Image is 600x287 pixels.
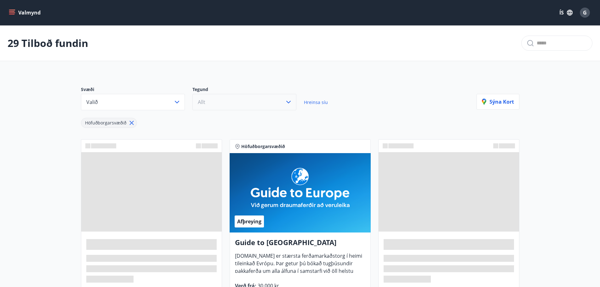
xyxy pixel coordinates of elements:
button: G [577,5,592,20]
span: Allt [198,99,205,106]
span: G [583,9,587,16]
p: Sýna kort [482,98,514,105]
span: Höfuðborgarsvæðið [241,143,285,150]
button: ÍS [556,7,576,18]
h4: Guide to [GEOGRAPHIC_DATA] [235,238,365,252]
span: Hreinsa síu [304,99,328,105]
button: Allt [192,94,296,110]
p: Svæði [81,86,192,94]
span: Afþreying [237,218,261,225]
button: menu [8,7,43,18]
button: Sýna kort [477,94,519,110]
p: 29 Tilboð fundin [8,36,88,50]
button: Valið [81,94,185,110]
span: Valið [86,99,98,106]
p: Tegund [192,86,304,94]
span: Höfuðborgarsvæðið [85,120,126,126]
div: Höfuðborgarsvæðið [81,118,137,128]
